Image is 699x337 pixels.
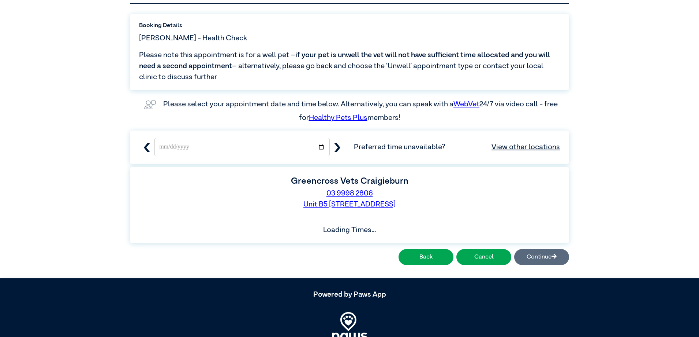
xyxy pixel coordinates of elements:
[491,142,560,153] a: View other locations
[163,100,559,121] label: Please select your appointment date and time below. Alternatively, you can speak with a 24/7 via ...
[303,201,396,208] a: Unit B5 [STREET_ADDRESS]
[291,177,408,186] label: Greencross Vets Craigieburn
[141,98,159,112] img: vet
[399,249,453,265] button: Back
[135,219,564,235] div: Loading Times...
[354,142,560,153] span: Preferred time unavailable?
[453,100,479,108] a: WebVet
[326,190,373,197] a: 03 9998 2806
[456,249,511,265] button: Cancel
[139,33,247,44] span: [PERSON_NAME] - Health Check
[139,51,550,70] span: if your pet is unwell the vet will not have sufficient time allocated and you will need a second ...
[139,21,560,30] label: Booking Details
[130,290,569,299] h5: Powered by Paws App
[139,50,560,83] span: Please note this appointment is for a well pet – – alternatively, please go back and choose the ‘...
[309,114,367,121] a: Healthy Pets Plus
